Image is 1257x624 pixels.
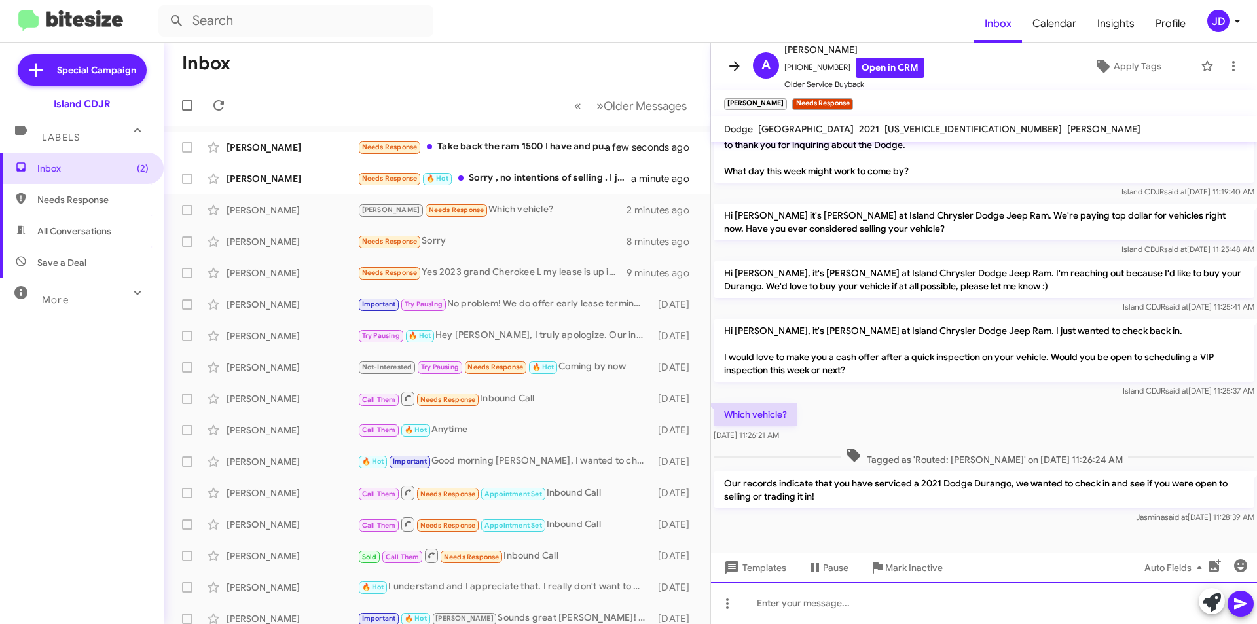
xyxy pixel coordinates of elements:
[467,363,523,371] span: Needs Response
[362,300,396,308] span: Important
[57,64,136,77] span: Special Campaign
[651,298,700,311] div: [DATE]
[1123,302,1254,312] span: Island CDJR [DATE] 11:25:41 AM
[227,298,357,311] div: [PERSON_NAME]
[362,395,396,404] span: Call Them
[362,426,396,434] span: Call Them
[362,521,396,530] span: Call Them
[714,403,797,426] p: Which vehicle?
[227,172,357,185] div: [PERSON_NAME]
[421,363,459,371] span: Try Pausing
[362,331,400,340] span: Try Pausing
[711,556,797,579] button: Templates
[1136,512,1254,522] span: Jasmina [DATE] 11:28:39 AM
[405,426,427,434] span: 🔥 Hot
[409,331,431,340] span: 🔥 Hot
[362,143,418,151] span: Needs Response
[357,422,651,437] div: Anytime
[1164,187,1187,196] span: said at
[357,359,651,375] div: Coming by now
[1165,512,1188,522] span: said at
[357,234,627,249] div: Sorry
[761,55,771,76] span: A
[1207,10,1230,32] div: JD
[1145,5,1196,43] span: Profile
[362,174,418,183] span: Needs Response
[651,329,700,342] div: [DATE]
[357,139,621,155] div: Take back the ram 1500 I have and put me in a new one
[357,454,651,469] div: Good morning [PERSON_NAME], I wanted to check in and see how your visits went with us [DATE]? Did...
[784,42,924,58] span: [PERSON_NAME]
[227,392,357,405] div: [PERSON_NAME]
[426,174,448,183] span: 🔥 Hot
[42,132,80,143] span: Labels
[1165,302,1188,312] span: said at
[227,581,357,594] div: [PERSON_NAME]
[885,556,943,579] span: Mark Inactive
[357,547,651,564] div: Inbound Call
[227,518,357,531] div: [PERSON_NAME]
[1067,123,1140,135] span: [PERSON_NAME]
[1164,244,1187,254] span: said at
[484,490,542,498] span: Appointment Set
[714,204,1254,240] p: Hi [PERSON_NAME] it's [PERSON_NAME] at Island Chrysler Dodge Jeep Ram. We're paying top dollar fo...
[627,204,700,217] div: 2 minutes ago
[784,58,924,78] span: [PHONE_NUMBER]
[484,521,542,530] span: Appointment Set
[589,92,695,119] button: Next
[1087,5,1145,43] a: Insights
[758,123,854,135] span: [GEOGRAPHIC_DATA]
[357,297,651,312] div: No problem! We do offer early lease termination program!
[1060,54,1194,78] button: Apply Tags
[227,455,357,468] div: [PERSON_NAME]
[721,556,786,579] span: Templates
[532,363,555,371] span: 🔥 Hot
[1144,556,1207,579] span: Auto Fields
[621,141,700,154] div: a few seconds ago
[362,553,377,561] span: Sold
[54,98,111,111] div: Island CDJR
[714,120,1254,183] p: Hi [PERSON_NAME] this is [PERSON_NAME], Manager at Island Chrysler Dodge Jeep Ram. I just wanted ...
[227,486,357,500] div: [PERSON_NAME]
[1123,386,1254,395] span: Island CDJR [DATE] 11:25:37 AM
[357,390,651,407] div: Inbound Call
[182,53,230,74] h1: Inbox
[357,485,651,501] div: Inbound Call
[651,424,700,437] div: [DATE]
[362,490,396,498] span: Call Them
[362,457,384,466] span: 🔥 Hot
[357,265,627,280] div: Yes 2023 grand Cherokee L my lease is up in February
[566,92,589,119] button: Previous
[386,553,420,561] span: Call Them
[362,363,412,371] span: Not-Interested
[884,123,1062,135] span: [US_VEHICLE_IDENTIFICATION_NUMBER]
[420,490,476,498] span: Needs Response
[651,455,700,468] div: [DATE]
[627,266,700,280] div: 9 minutes ago
[227,424,357,437] div: [PERSON_NAME]
[1121,244,1254,254] span: Island CDJR [DATE] 11:25:48 AM
[1114,54,1161,78] span: Apply Tags
[784,78,924,91] span: Older Service Buyback
[856,58,924,78] a: Open in CRM
[651,518,700,531] div: [DATE]
[227,549,357,562] div: [PERSON_NAME]
[158,5,433,37] input: Search
[227,329,357,342] div: [PERSON_NAME]
[429,206,484,214] span: Needs Response
[574,98,581,114] span: «
[393,457,427,466] span: Important
[1121,187,1254,196] span: Island CDJR [DATE] 11:19:40 AM
[859,556,953,579] button: Mark Inactive
[651,392,700,405] div: [DATE]
[567,92,695,119] nav: Page navigation example
[797,556,859,579] button: Pause
[1165,386,1188,395] span: said at
[714,319,1254,382] p: Hi [PERSON_NAME], it's [PERSON_NAME] at Island Chrysler Dodge Jeep Ram. I just wanted to check ba...
[37,162,149,175] span: Inbox
[362,237,418,246] span: Needs Response
[714,261,1254,298] p: Hi [PERSON_NAME], it's [PERSON_NAME] at Island Chrysler Dodge Jeep Ram. I'm reaching out because ...
[420,395,476,404] span: Needs Response
[37,193,149,206] span: Needs Response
